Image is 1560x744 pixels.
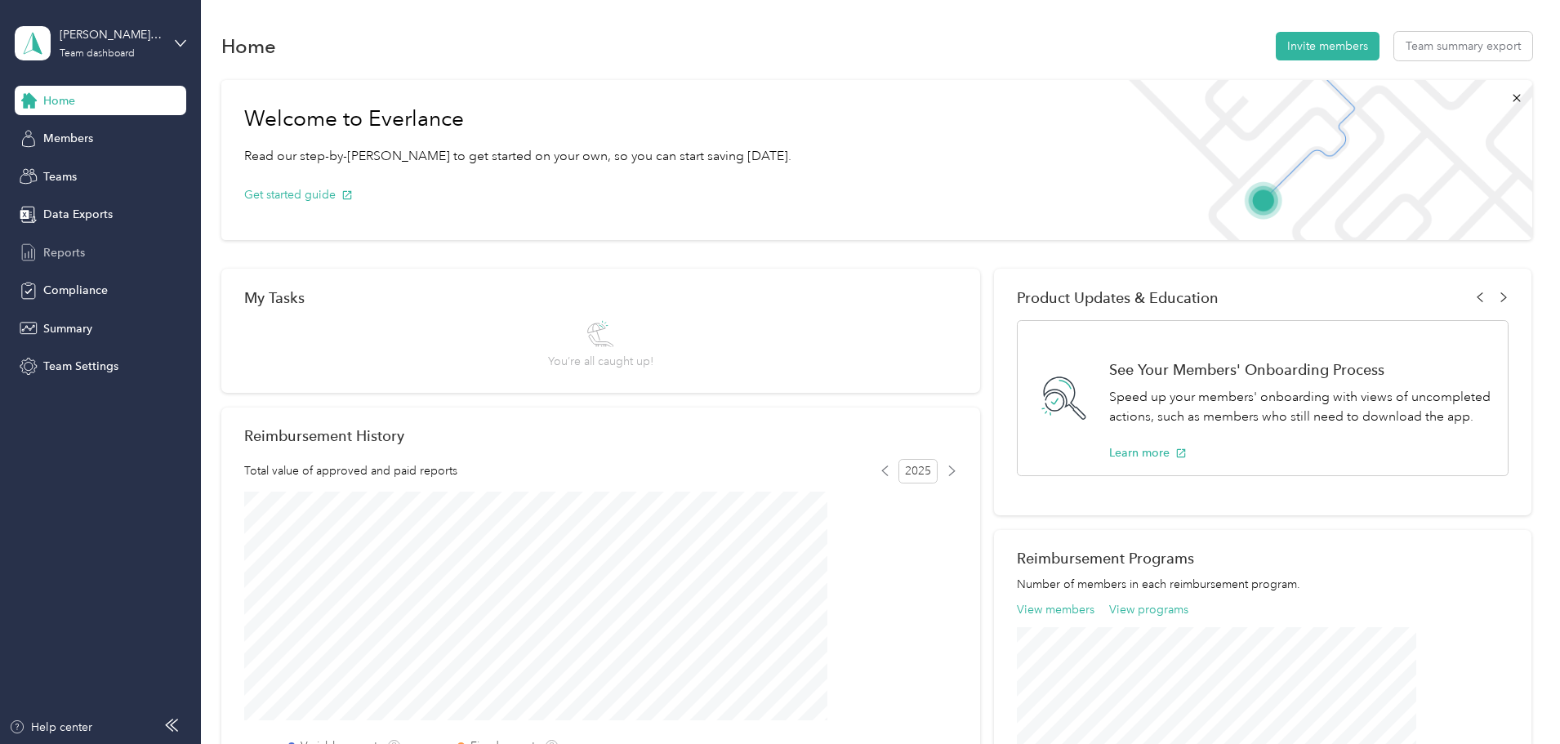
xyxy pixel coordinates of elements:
span: Compliance [43,282,108,299]
span: Home [43,92,75,109]
button: View members [1017,601,1094,618]
span: 2025 [898,459,938,483]
div: My Tasks [244,289,957,306]
span: Summary [43,320,92,337]
p: Number of members in each reimbursement program. [1017,576,1509,593]
button: Get started guide [244,186,353,203]
span: Product Updates & Education [1017,289,1219,306]
h2: Reimbursement History [244,427,404,444]
span: Teams [43,168,77,185]
button: Learn more [1109,444,1187,461]
span: Members [43,130,93,147]
button: Invite members [1276,32,1379,60]
span: Team Settings [43,358,118,375]
div: Team dashboard [60,49,135,59]
p: Speed up your members' onboarding with views of uncompleted actions, such as members who still ne... [1109,387,1491,427]
span: Reports [43,244,85,261]
button: Help center [9,719,92,736]
span: Total value of approved and paid reports [244,462,457,479]
span: You’re all caught up! [548,353,653,370]
h1: Welcome to Everlance [244,106,791,132]
button: View programs [1109,601,1188,618]
div: [PERSON_NAME] team [60,26,162,43]
img: Welcome to everlance [1112,80,1531,240]
iframe: Everlance-gr Chat Button Frame [1469,653,1560,744]
span: Data Exports [43,206,113,223]
h2: Reimbursement Programs [1017,550,1509,567]
button: Team summary export [1394,32,1532,60]
h1: Home [221,38,276,55]
p: Read our step-by-[PERSON_NAME] to get started on your own, so you can start saving [DATE]. [244,146,791,167]
h1: See Your Members' Onboarding Process [1109,361,1491,378]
